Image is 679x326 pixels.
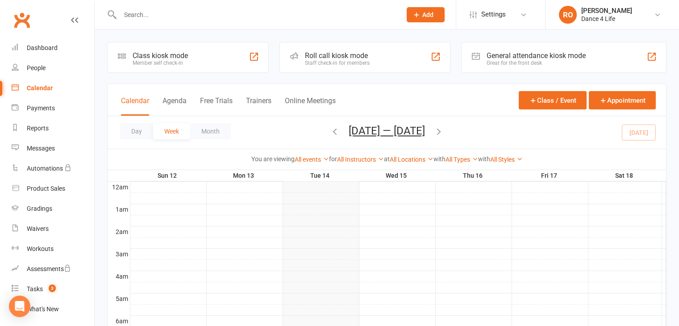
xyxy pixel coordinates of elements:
div: Product Sales [27,185,65,192]
div: Reports [27,125,49,132]
a: Waivers [12,219,94,239]
a: What's New [12,299,94,319]
a: Assessments [12,259,94,279]
button: Appointment [589,91,656,109]
th: Tue 14 [283,170,359,181]
th: 5am [108,293,130,304]
strong: with [433,155,446,163]
a: Gradings [12,199,94,219]
strong: for [329,155,337,163]
th: 1am [108,204,130,215]
span: Settings [481,4,506,25]
a: Workouts [12,239,94,259]
input: Search... [117,8,395,21]
a: Clubworx [11,9,33,31]
a: Dashboard [12,38,94,58]
span: 3 [49,284,56,292]
div: General attendance kiosk mode [487,51,586,60]
div: Workouts [27,245,54,252]
th: Fri 17 [512,170,588,181]
button: [DATE] — [DATE] [349,125,425,137]
a: All Styles [490,156,523,163]
strong: with [478,155,490,163]
a: Messages [12,138,94,159]
div: Calendar [27,84,53,92]
a: Tasks 3 [12,279,94,299]
button: Class / Event [519,91,587,109]
th: 3am [108,248,130,259]
div: RO [559,6,577,24]
a: Automations [12,159,94,179]
div: Gradings [27,205,52,212]
div: Payments [27,104,55,112]
th: Wed 15 [359,170,435,181]
a: All Types [446,156,478,163]
div: Waivers [27,225,49,232]
div: Roll call kiosk mode [305,51,370,60]
th: 2am [108,226,130,237]
a: Payments [12,98,94,118]
div: Messages [27,145,55,152]
div: Staff check-in for members [305,60,370,66]
strong: at [384,155,390,163]
button: Free Trials [200,96,233,116]
button: Calendar [121,96,149,116]
div: Dance 4 Life [581,15,632,23]
button: Add [407,7,445,22]
button: Week [153,123,190,139]
div: Great for the front desk [487,60,586,66]
a: Calendar [12,78,94,98]
a: All Locations [390,156,433,163]
div: Open Intercom Messenger [9,296,30,317]
th: 4am [108,271,130,282]
div: What's New [27,305,59,313]
div: People [27,64,46,71]
button: Month [190,123,231,139]
div: Member self check-in [133,60,188,66]
strong: You are viewing [251,155,295,163]
a: Product Sales [12,179,94,199]
div: [PERSON_NAME] [581,7,632,15]
button: Day [120,123,153,139]
button: Agenda [162,96,187,116]
div: Automations [27,165,63,172]
button: Online Meetings [285,96,336,116]
th: 12am [108,181,130,192]
th: Mon 13 [206,170,283,181]
th: Thu 16 [435,170,512,181]
a: All Instructors [337,156,384,163]
button: Trainers [246,96,271,116]
div: Assessments [27,265,71,272]
th: Sun 12 [130,170,206,181]
div: Dashboard [27,44,58,51]
a: Reports [12,118,94,138]
th: Sat 18 [588,170,662,181]
span: Add [422,11,433,18]
div: Tasks [27,285,43,293]
div: Class kiosk mode [133,51,188,60]
a: People [12,58,94,78]
a: All events [295,156,329,163]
